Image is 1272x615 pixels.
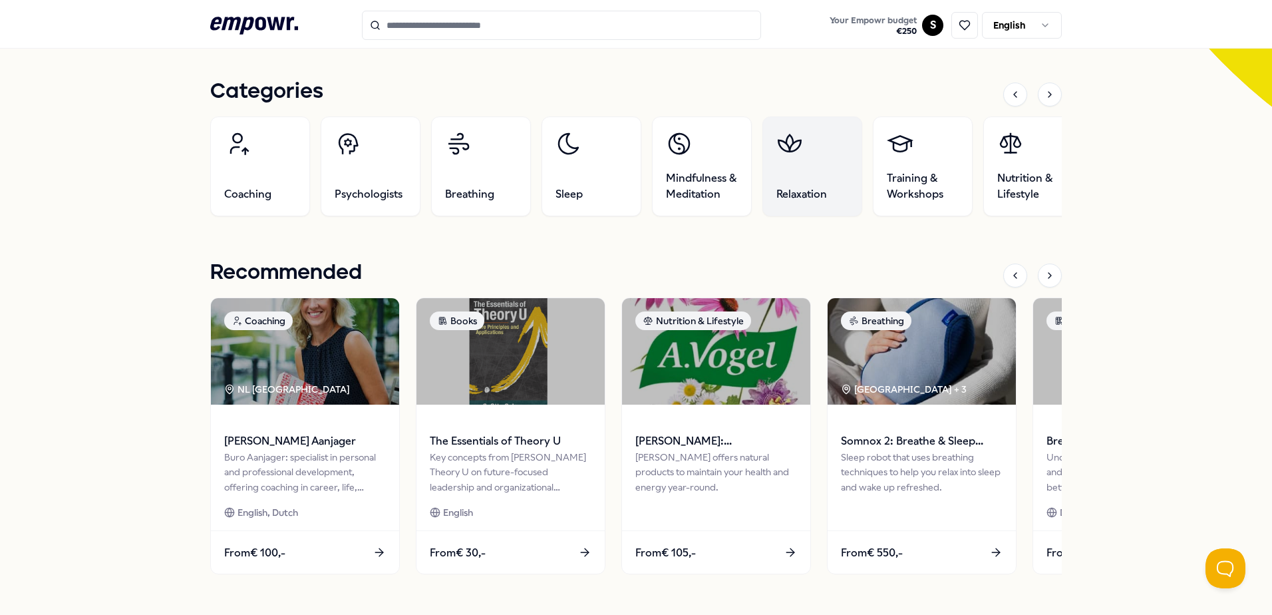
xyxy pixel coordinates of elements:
[1046,311,1101,330] div: Books
[622,298,810,405] img: package image
[224,450,386,495] div: Buro Aanjager: specialist in personal and professional development, offering coaching in career, ...
[416,298,605,574] a: package imageBooksThe Essentials of Theory UKey concepts from [PERSON_NAME] Theory U on future-fo...
[887,170,959,202] span: Training & Workshops
[335,186,402,202] span: Psychologists
[635,544,696,562] span: From € 105,-
[824,11,922,39] a: Your Empowr budget€250
[841,544,903,562] span: From € 550,-
[443,505,473,520] span: English
[210,116,310,216] a: Coaching
[416,298,605,405] img: package image
[635,311,751,330] div: Nutrition & Lifestyle
[430,433,591,450] span: The Essentials of Theory U
[224,382,352,397] div: NL [GEOGRAPHIC_DATA]
[224,544,285,562] span: From € 100,-
[635,450,797,495] div: [PERSON_NAME] offers natural products to maintain your health and energy year-round.
[430,450,591,495] div: Key concepts from [PERSON_NAME] Theory U on future-focused leadership and organizational renewal.
[224,186,271,202] span: Coaching
[841,311,911,330] div: Breathing
[1033,298,1221,405] img: package image
[666,170,738,202] span: Mindfulness & Meditation
[827,298,1017,574] a: package imageBreathing[GEOGRAPHIC_DATA] + 3Somnox 2: Breathe & Sleep RobotSleep robot that uses b...
[430,311,484,330] div: Books
[210,256,362,290] h1: Recommended
[211,298,399,405] img: package image
[830,26,917,37] span: € 250
[841,382,967,397] div: [GEOGRAPHIC_DATA] + 3
[321,116,420,216] a: Psychologists
[621,298,811,574] a: package imageNutrition & Lifestyle[PERSON_NAME]: Supplementen[PERSON_NAME] offers natural product...
[1033,298,1222,574] a: package imageBooksBreaking patternsUnderstand your behavior patterns and learn how to break them ...
[841,433,1003,450] span: Somnox 2: Breathe & Sleep Robot
[556,186,583,202] span: Sleep
[542,116,641,216] a: Sleep
[841,450,1003,495] div: Sleep robot that uses breathing techniques to help you relax into sleep and wake up refreshed.
[224,311,293,330] div: Coaching
[224,433,386,450] span: [PERSON_NAME] Aanjager
[1046,433,1208,450] span: Breaking patterns
[431,116,531,216] a: Breathing
[827,13,919,39] button: Your Empowr budget€250
[635,433,797,450] span: [PERSON_NAME]: Supplementen
[238,505,298,520] span: English, Dutch
[828,298,1016,405] img: package image
[922,15,943,36] button: S
[830,15,917,26] span: Your Empowr budget
[997,170,1069,202] span: Nutrition & Lifestyle
[1205,548,1245,588] iframe: Help Scout Beacon - Open
[430,544,486,562] span: From € 30,-
[1046,450,1208,495] div: Understand your behavior patterns and learn how to break them for better self-care and well-being.
[983,116,1083,216] a: Nutrition & Lifestyle
[210,298,400,574] a: package imageCoachingNL [GEOGRAPHIC_DATA] [PERSON_NAME] AanjagerBuro Aanjager: specialist in pers...
[1046,544,1102,562] span: From € 30,-
[776,186,827,202] span: Relaxation
[652,116,752,216] a: Mindfulness & Meditation
[762,116,862,216] a: Relaxation
[362,11,761,40] input: Search for products, categories or subcategories
[445,186,494,202] span: Breathing
[1060,505,1086,520] span: Dutch
[210,75,323,108] h1: Categories
[873,116,973,216] a: Training & Workshops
